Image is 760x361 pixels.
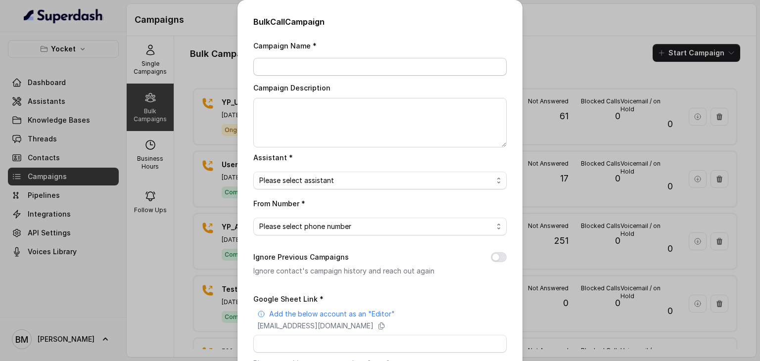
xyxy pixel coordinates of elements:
[253,199,305,208] label: From Number *
[253,218,507,235] button: Please select phone number
[253,265,475,277] p: Ignore contact's campaign history and reach out again
[253,84,331,92] label: Campaign Description
[253,153,293,162] label: Assistant *
[253,172,507,189] button: Please select assistant
[253,16,507,28] h2: Bulk Call Campaign
[257,321,374,331] p: [EMAIL_ADDRESS][DOMAIN_NAME]
[259,221,493,232] span: Please select phone number
[253,42,317,50] label: Campaign Name *
[253,251,349,263] label: Ignore Previous Campaigns
[253,295,324,303] label: Google Sheet Link *
[259,175,493,186] span: Please select assistant
[269,309,395,319] p: Add the below account as an "Editor"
